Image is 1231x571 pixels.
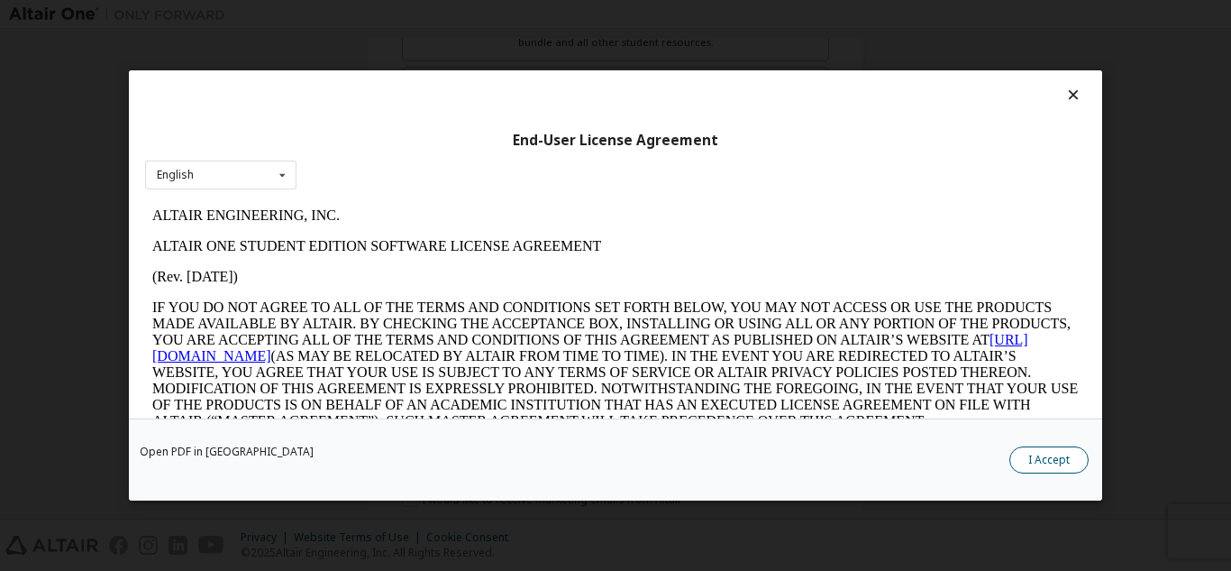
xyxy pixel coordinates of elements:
button: I Accept [1009,447,1089,474]
p: This Altair One Student Edition Software License Agreement (“Agreement”) is between Altair Engine... [7,244,934,309]
div: End-User License Agreement [145,132,1086,150]
p: ALTAIR ENGINEERING, INC. [7,7,934,23]
p: ALTAIR ONE STUDENT EDITION SOFTWARE LICENSE AGREEMENT [7,38,934,54]
div: English [157,170,194,180]
a: [URL][DOMAIN_NAME] [7,132,883,163]
a: Open PDF in [GEOGRAPHIC_DATA] [140,447,314,457]
p: IF YOU DO NOT AGREE TO ALL OF THE TERMS AND CONDITIONS SET FORTH BELOW, YOU MAY NOT ACCESS OR USE... [7,99,934,229]
p: (Rev. [DATE]) [7,69,934,85]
